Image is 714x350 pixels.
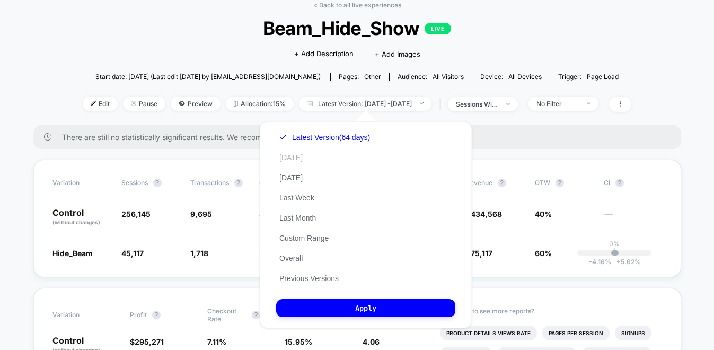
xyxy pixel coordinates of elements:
button: [DATE] [276,153,306,162]
span: Device: [472,73,550,81]
p: Would like to see more reports? [440,307,662,315]
button: Last Month [276,213,319,223]
span: Pause [123,97,165,111]
div: No Filter [536,100,579,108]
button: Previous Versions [276,274,342,283]
div: Audience: [398,73,464,81]
span: $ [130,337,164,346]
span: There are still no statistically significant results. We recommend waiting a few more days [62,133,660,142]
p: 0% [609,240,620,248]
div: Trigger: [558,73,619,81]
li: Product Details Views Rate [440,326,537,340]
button: Overall [276,253,306,263]
span: OTW [535,179,593,187]
span: Variation [52,179,111,187]
img: end [587,102,590,104]
button: Custom Range [276,233,332,243]
img: rebalance [234,101,238,107]
button: Latest Version(64 days) [276,133,373,142]
span: Hide_Beam [52,249,93,258]
li: Signups [615,326,651,340]
span: 434,568 [471,209,502,218]
span: | [437,97,448,112]
span: Transactions [190,179,229,187]
span: 5.62 % [611,258,641,266]
span: -4.16 % [589,258,611,266]
span: + [616,258,621,266]
span: + Add Images [375,50,420,58]
span: --- [604,211,662,226]
span: Preview [171,97,221,111]
span: 256,145 [121,209,151,218]
span: 4.06 [363,337,380,346]
img: end [420,102,424,104]
div: Pages: [339,73,381,81]
img: calendar [307,101,313,106]
span: $ [466,249,492,258]
span: 15.95 % [285,337,312,346]
span: 1,718 [190,249,208,258]
button: ? [234,179,243,187]
button: ? [153,179,162,187]
span: 9,695 [190,209,212,218]
span: + Add Description [294,49,354,59]
button: [DATE] [276,173,306,182]
span: all devices [508,73,542,81]
p: Control [52,208,111,226]
span: CI [604,179,662,187]
span: 45,117 [121,249,144,258]
span: other [364,73,381,81]
button: Last Week [276,193,318,203]
button: ? [615,179,624,187]
span: Profit [130,311,147,319]
a: < Back to all live experiences [313,1,401,9]
span: All Visitors [433,73,464,81]
img: edit [91,101,96,106]
span: 40% [535,209,552,218]
span: Sessions [121,179,148,187]
p: LIVE [425,23,451,34]
li: Pages Per Session [542,326,610,340]
p: | [613,248,615,256]
span: Allocation: 15% [226,97,294,111]
img: end [506,103,510,105]
span: Start date: [DATE] (Last edit [DATE] by [EMAIL_ADDRESS][DOMAIN_NAME]) [95,73,321,81]
span: 295,271 [135,337,164,346]
div: sessions with impression [456,100,498,108]
span: 75,117 [471,249,492,258]
button: ? [152,311,161,319]
span: Beam_Hide_Show [110,17,604,39]
span: Page Load [587,73,619,81]
span: Latest Version: [DATE] - [DATE] [299,97,431,111]
span: (without changes) [52,219,100,225]
span: Checkout Rate [207,307,246,323]
span: $ [466,209,502,218]
button: ? [498,179,506,187]
span: 7.11 % [207,337,226,346]
button: Apply [276,299,455,317]
span: Edit [83,97,118,111]
span: 60% [535,249,552,258]
img: end [131,101,136,106]
span: Variation [52,307,111,323]
button: ? [556,179,564,187]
